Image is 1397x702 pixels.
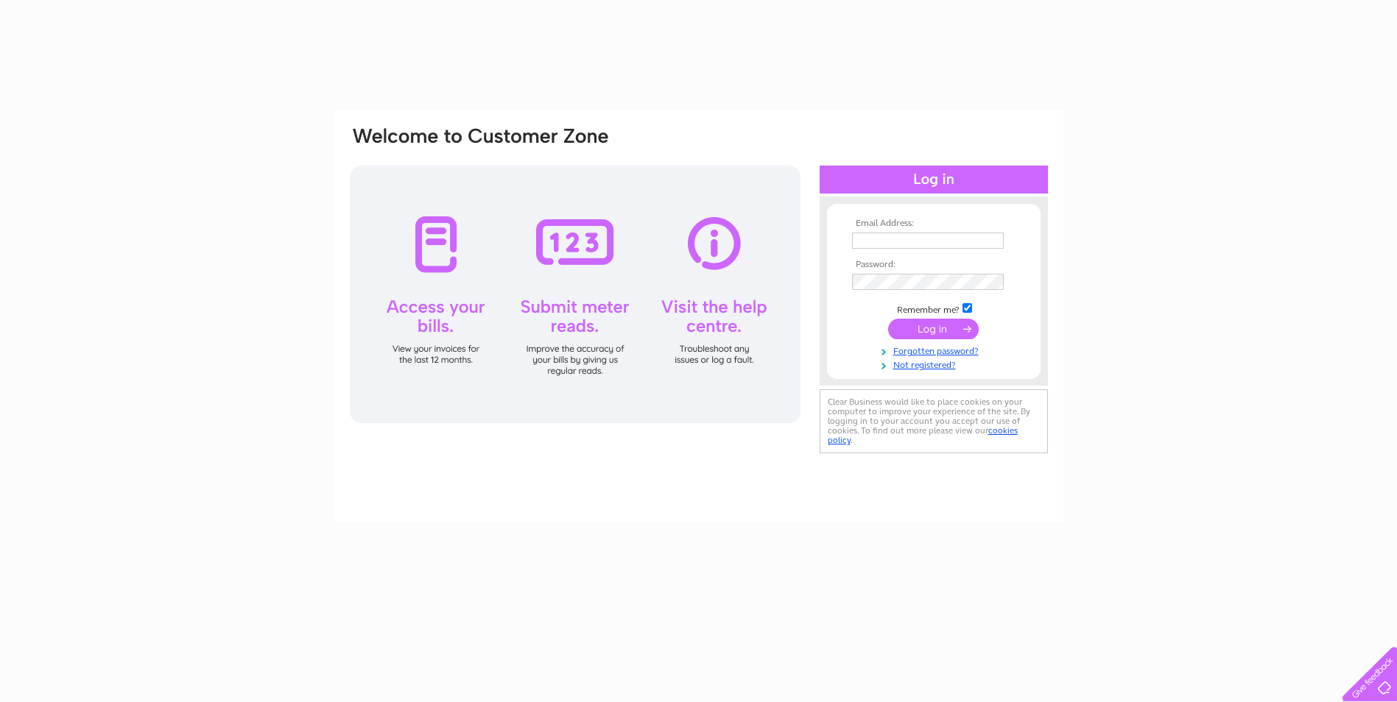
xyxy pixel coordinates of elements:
[820,389,1048,453] div: Clear Business would like to place cookies on your computer to improve your experience of the sit...
[848,219,1019,229] th: Email Address:
[848,260,1019,270] th: Password:
[828,425,1018,445] a: cookies policy
[852,343,1019,357] a: Forgotten password?
[852,357,1019,371] a: Not registered?
[888,319,979,339] input: Submit
[848,301,1019,316] td: Remember me?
